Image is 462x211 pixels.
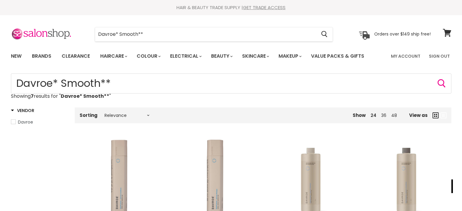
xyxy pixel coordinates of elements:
a: 36 [381,112,386,118]
a: Makeup [274,50,305,63]
a: Clearance [57,50,94,63]
a: Beauty [207,50,236,63]
a: Colour [132,50,164,63]
a: Electrical [166,50,205,63]
a: Skincare [238,50,273,63]
ul: Main menu [6,47,378,65]
a: Brands [27,50,56,63]
strong: 7 [31,93,34,100]
a: 24 [371,112,376,118]
a: My Account [387,50,424,63]
a: 48 [391,112,397,118]
span: View as [409,113,428,118]
a: Haircare [96,50,131,63]
form: Product [95,27,333,42]
p: Showing results for " " [11,94,451,99]
a: New [6,50,26,63]
h3: Vendor [11,107,34,114]
span: Show [353,112,366,118]
p: Orders over $149 ship free! [374,31,431,37]
a: Value Packs & Gifts [306,50,369,63]
a: Sign Out [425,50,453,63]
input: Search [95,27,317,41]
nav: Main [3,47,459,65]
a: GET TRADE ACCESS [243,4,286,11]
form: Product [11,73,451,94]
strong: Davroe* Smooth** [61,93,109,100]
div: HAIR & BEAUTY TRADE SUPPLY | [3,5,459,11]
a: Davroe [11,119,67,125]
span: Davroe [18,119,33,125]
input: Search [11,73,451,94]
button: Search [317,27,333,41]
label: Sorting [80,113,98,118]
button: Search [437,79,447,88]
